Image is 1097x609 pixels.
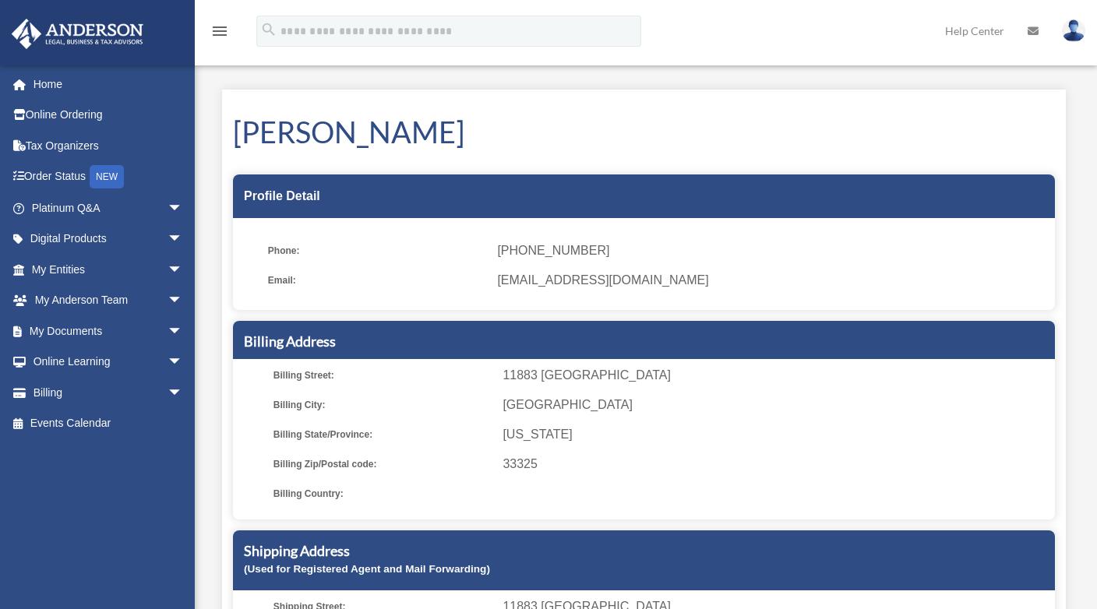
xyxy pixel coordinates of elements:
div: NEW [90,165,124,188]
span: Billing Street: [273,364,492,386]
a: Order StatusNEW [11,161,206,193]
a: Digital Productsarrow_drop_down [11,224,206,255]
span: arrow_drop_down [168,254,199,286]
h5: Shipping Address [244,541,1044,561]
a: Billingarrow_drop_down [11,377,206,408]
a: Home [11,69,206,100]
span: [US_STATE] [503,424,1049,445]
span: [PHONE_NUMBER] [497,240,1044,262]
span: Email: [268,269,487,291]
a: Online Ordering [11,100,206,131]
a: Tax Organizers [11,130,206,161]
a: Online Learningarrow_drop_down [11,347,206,378]
small: (Used for Registered Agent and Mail Forwarding) [244,563,490,575]
i: search [260,21,277,38]
span: [GEOGRAPHIC_DATA] [503,394,1049,416]
span: Billing Zip/Postal code: [273,453,492,475]
span: Phone: [268,240,487,262]
a: My Entitiesarrow_drop_down [11,254,206,285]
i: menu [210,22,229,40]
h1: [PERSON_NAME] [233,111,1055,153]
span: 11883 [GEOGRAPHIC_DATA] [503,364,1049,386]
span: [EMAIL_ADDRESS][DOMAIN_NAME] [497,269,1044,291]
span: arrow_drop_down [168,377,199,409]
a: Events Calendar [11,408,206,439]
a: Platinum Q&Aarrow_drop_down [11,192,206,224]
span: Billing State/Province: [273,424,492,445]
span: arrow_drop_down [168,285,199,317]
img: Anderson Advisors Platinum Portal [7,19,148,49]
span: arrow_drop_down [168,192,199,224]
img: User Pic [1062,19,1085,42]
a: My Anderson Teamarrow_drop_down [11,285,206,316]
a: menu [210,27,229,40]
div: Profile Detail [233,174,1055,218]
span: 33325 [503,453,1049,475]
span: Billing Country: [273,483,492,505]
span: arrow_drop_down [168,224,199,255]
span: Billing City: [273,394,492,416]
a: My Documentsarrow_drop_down [11,315,206,347]
h5: Billing Address [244,332,1044,351]
span: arrow_drop_down [168,347,199,378]
span: arrow_drop_down [168,315,199,347]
